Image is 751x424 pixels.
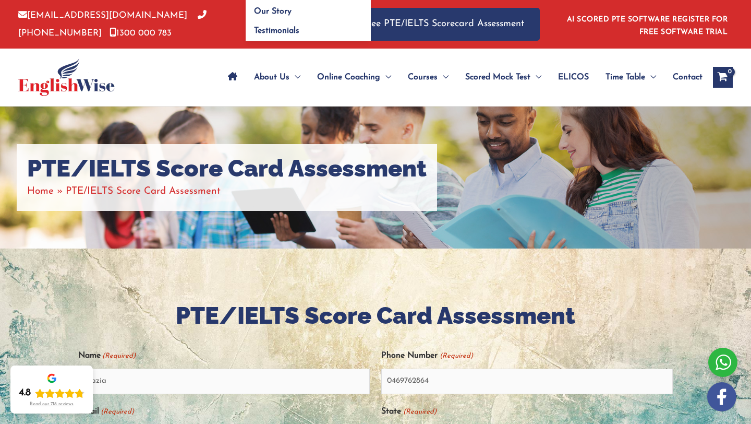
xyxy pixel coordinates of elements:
[713,67,733,88] a: View Shopping Cart, empty
[19,387,84,399] div: Rating: 4.8 out of 5
[597,59,664,96] a: Time TableMenu Toggle
[78,301,673,332] h2: PTE/IELTS Score Card Assessment
[381,403,436,420] label: State
[673,59,702,96] span: Contact
[558,59,589,96] span: ELICOS
[380,59,391,96] span: Menu Toggle
[465,59,530,96] span: Scored Mock Test
[289,59,300,96] span: Menu Toggle
[567,16,728,36] a: AI SCORED PTE SOFTWARE REGISTER FOR FREE SOFTWARE TRIAL
[254,7,292,15] span: Our Story
[19,387,31,399] div: 4.8
[402,403,437,420] span: (Required)
[27,183,427,200] nav: Breadcrumbs
[30,402,74,407] div: Read our 718 reviews
[399,59,457,96] a: CoursesMenu Toggle
[220,59,702,96] nav: Site Navigation: Main Menu
[550,59,597,96] a: ELICOS
[102,347,136,364] span: (Required)
[664,59,702,96] a: Contact
[18,11,187,20] a: [EMAIL_ADDRESS][DOMAIN_NAME]
[66,186,221,196] span: PTE/IELTS Score Card Assessment
[381,347,473,364] label: Phone Number
[561,7,733,41] aside: Header Widget 1
[317,59,380,96] span: Online Coaching
[439,347,473,364] span: (Required)
[78,347,136,364] label: Name
[707,382,736,411] img: white-facebook.png
[246,59,309,96] a: About UsMenu Toggle
[346,8,540,41] a: Free PTE/IELTS Scorecard Assessment
[457,59,550,96] a: Scored Mock TestMenu Toggle
[254,27,299,35] span: Testimonials
[18,58,115,96] img: cropped-ew-logo
[27,155,427,183] h1: PTE/IELTS Score Card Assessment
[254,59,289,96] span: About Us
[408,59,438,96] span: Courses
[27,186,54,196] a: Home
[438,59,449,96] span: Menu Toggle
[605,59,645,96] span: Time Table
[100,403,135,420] span: (Required)
[110,29,172,38] a: 1300 000 783
[18,11,207,37] a: [PHONE_NUMBER]
[530,59,541,96] span: Menu Toggle
[309,59,399,96] a: Online CoachingMenu Toggle
[246,18,371,42] a: Testimonials
[78,403,134,420] label: Email
[645,59,656,96] span: Menu Toggle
